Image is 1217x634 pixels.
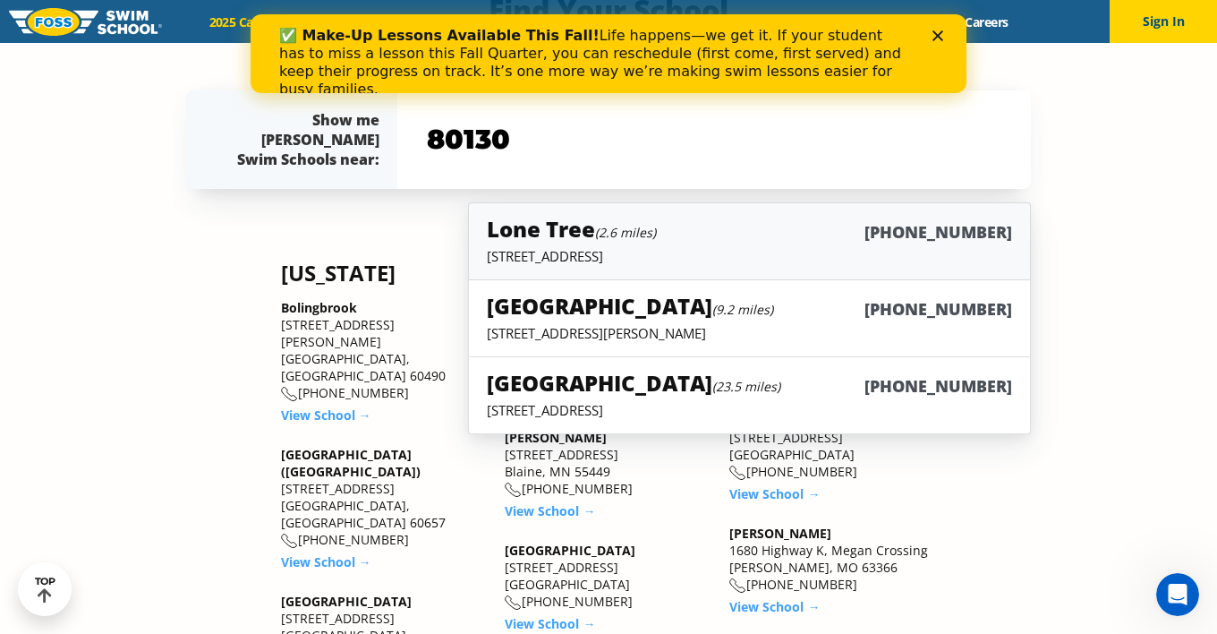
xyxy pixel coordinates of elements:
[251,14,966,93] iframe: Intercom live chat banner
[729,485,820,502] a: View School →
[35,576,55,604] div: TOP
[729,578,746,594] img: location-phone-o-icon.svg
[305,13,380,30] a: Schools
[505,483,522,498] img: location-phone-o-icon.svg
[222,110,379,169] div: Show me [PERSON_NAME] Swim Schools near:
[487,214,656,244] h5: Lone Tree
[729,466,746,481] img: location-phone-o-icon.svg
[505,502,595,519] a: View School →
[949,13,1024,30] a: Careers
[682,16,700,27] div: Close
[505,595,522,611] img: location-phone-o-icon.svg
[893,13,949,30] a: Blog
[595,224,656,241] small: (2.6 miles)
[729,412,936,481] div: [STREET_ADDRESS] [GEOGRAPHIC_DATA] [PHONE_NUMBER]
[281,553,371,570] a: View School →
[505,615,595,632] a: View School →
[1156,573,1199,616] iframe: Intercom live chat
[281,446,421,480] a: [GEOGRAPHIC_DATA] ([GEOGRAPHIC_DATA])
[864,298,1012,321] h6: [PHONE_NUMBER]
[487,324,1012,342] p: [STREET_ADDRESS][PERSON_NAME]
[487,291,773,321] h5: [GEOGRAPHIC_DATA]
[505,429,711,498] div: [STREET_ADDRESS] Blaine, MN 55449 [PHONE_NUMBER]
[468,202,1031,280] a: Lone Tree(2.6 miles)[PHONE_NUMBER][STREET_ADDRESS]
[712,301,773,318] small: (9.2 miles)
[864,221,1012,244] h6: [PHONE_NUMBER]
[712,378,780,395] small: (23.5 miles)
[468,356,1031,434] a: [GEOGRAPHIC_DATA](23.5 miles)[PHONE_NUMBER][STREET_ADDRESS]
[380,13,537,30] a: Swim Path® Program
[703,13,893,30] a: Swim Like [PERSON_NAME]
[422,114,1006,166] input: YOUR ZIP CODE
[729,525,936,594] div: 1680 Highway K, Megan Crossing [PERSON_NAME], MO 63366 [PHONE_NUMBER]
[281,593,412,610] a: [GEOGRAPHIC_DATA]
[281,446,488,549] div: [STREET_ADDRESS] [GEOGRAPHIC_DATA], [GEOGRAPHIC_DATA] 60657 [PHONE_NUMBER]
[505,542,635,559] a: [GEOGRAPHIC_DATA]
[538,13,704,30] a: About [PERSON_NAME]
[864,375,1012,398] h6: [PHONE_NUMBER]
[505,542,711,611] div: [STREET_ADDRESS] [GEOGRAPHIC_DATA] [PHONE_NUMBER]
[193,13,305,30] a: 2025 Calendar
[29,13,659,84] div: Life happens—we get it. If your student has to miss a lesson this Fall Quarter, you can reschedul...
[487,368,780,398] h5: [GEOGRAPHIC_DATA]
[729,525,831,542] a: [PERSON_NAME]
[487,247,1012,265] p: [STREET_ADDRESS]
[505,429,607,446] a: [PERSON_NAME]
[487,401,1012,419] p: [STREET_ADDRESS]
[29,13,349,30] b: ✅ Make-Up Lessons Available This Fall!
[468,279,1031,357] a: [GEOGRAPHIC_DATA](9.2 miles)[PHONE_NUMBER][STREET_ADDRESS][PERSON_NAME]
[729,598,820,615] a: View School →
[281,534,298,549] img: location-phone-o-icon.svg
[9,8,162,36] img: FOSS Swim School Logo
